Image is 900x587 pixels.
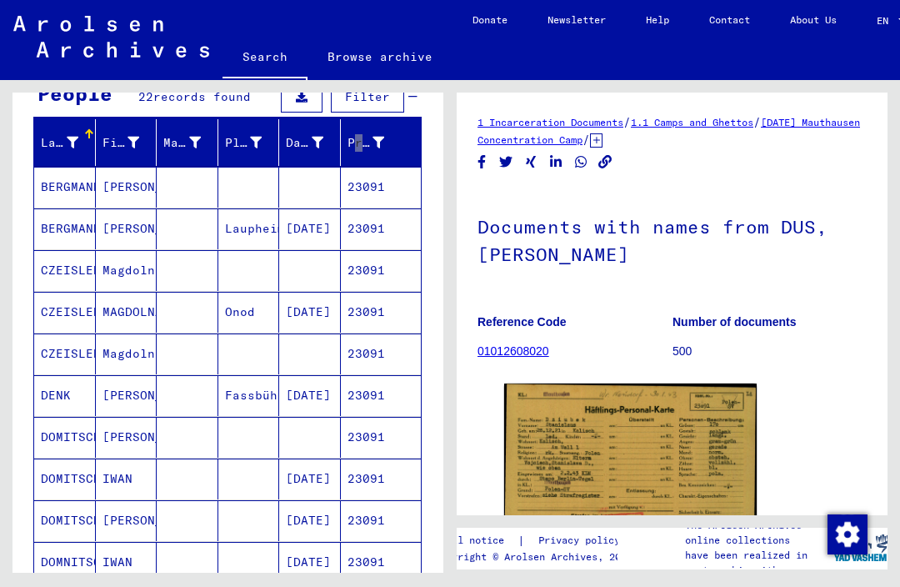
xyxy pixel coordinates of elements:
img: Change consent [827,514,867,554]
mat-cell: 23091 [341,542,422,583]
mat-cell: Magdolna [96,334,157,374]
mat-cell: DOMNITSCH [34,542,96,583]
div: First Name [102,129,161,156]
div: Place of Birth [225,129,283,156]
mat-cell: DOMITSCH [34,500,96,541]
button: Share on Xing [522,152,540,173]
a: Browse archive [307,37,452,77]
button: Share on Facebook [473,152,491,173]
mat-cell: 23091 [341,500,422,541]
b: Reference Code [477,315,567,329]
div: Maiden Name [163,134,201,152]
mat-cell: [PERSON_NAME] [96,417,157,458]
span: / [582,132,590,147]
mat-cell: 23091 [341,167,422,208]
mat-cell: CZEISLER [34,250,96,291]
div: Last Name [41,129,99,156]
mat-cell: IWAN [96,542,157,583]
mat-cell: BERGMANN [34,167,96,208]
mat-header-cell: Date of Birth [279,119,341,166]
mat-cell: [PERSON_NAME] [96,208,157,249]
mat-cell: DOMITSCH [34,459,96,499]
mat-cell: 23091 [341,292,422,333]
mat-cell: Fassbühl [218,375,280,416]
mat-cell: IWAN [96,459,157,499]
div: First Name [102,134,140,152]
mat-cell: Onod [218,292,280,333]
mat-cell: [PERSON_NAME] [96,167,157,208]
div: Prisoner # [347,134,385,152]
p: Copyright © Arolsen Archives, 2021 [434,549,640,564]
mat-header-cell: First Name [96,119,157,166]
mat-header-cell: Place of Birth [218,119,280,166]
div: People [37,78,112,108]
mat-cell: DENK [34,375,96,416]
mat-cell: [DATE] [279,542,341,583]
mat-cell: [DATE] [279,459,341,499]
mat-cell: 23091 [341,208,422,249]
span: 22 [138,89,153,104]
a: 1 Incarceration Documents [477,116,623,128]
mat-cell: 23091 [341,459,422,499]
mat-cell: CZEISLER [34,334,96,374]
a: Privacy policy [525,532,640,549]
button: Copy link [597,152,614,173]
mat-cell: [PERSON_NAME] [96,375,157,416]
b: Number of documents [672,315,797,329]
span: / [753,114,761,129]
mat-cell: 23091 [341,334,422,374]
span: Filter [345,89,390,104]
mat-cell: Magdolna [96,250,157,291]
mat-header-cell: Prisoner # [341,119,422,166]
a: Legal notice [434,532,517,549]
button: Share on WhatsApp [572,152,590,173]
span: / [623,114,631,129]
div: Last Name [41,134,78,152]
a: Search [222,37,307,80]
div: | [434,532,640,549]
a: 01012608020 [477,344,549,358]
a: 1.1 Camps and Ghettos [631,116,753,128]
img: Arolsen_neg.svg [13,16,209,58]
span: records found [153,89,251,104]
p: have been realized in partnership with [685,548,833,578]
span: EN [877,15,895,27]
button: Share on LinkedIn [547,152,565,173]
mat-cell: CZEISLER [34,292,96,333]
mat-cell: [PERSON_NAME] [96,500,157,541]
mat-cell: BERGMANN [34,208,96,249]
div: Maiden Name [163,129,222,156]
mat-cell: 23091 [341,250,422,291]
mat-header-cell: Last Name [34,119,96,166]
div: Date of Birth [286,134,323,152]
p: 500 [672,343,867,360]
mat-cell: 23091 [341,417,422,458]
mat-cell: [DATE] [279,208,341,249]
mat-cell: [DATE] [279,292,341,333]
div: Place of Birth [225,134,262,152]
button: Share on Twitter [497,152,515,173]
mat-cell: 23091 [341,375,422,416]
button: Filter [331,81,404,113]
mat-cell: DOMITSCH [34,417,96,458]
mat-header-cell: Maiden Name [157,119,218,166]
mat-cell: MAGDOLNA [96,292,157,333]
div: Date of Birth [286,129,344,156]
img: 001.jpg [504,384,757,564]
div: Prisoner # [347,129,406,156]
mat-cell: [DATE] [279,500,341,541]
p: The Arolsen Archives online collections [685,518,833,548]
div: Change consent [827,514,867,554]
h1: Documents with names from DUS, [PERSON_NAME] [477,188,867,289]
mat-cell: [DATE] [279,375,341,416]
mat-cell: Laupheim [218,208,280,249]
